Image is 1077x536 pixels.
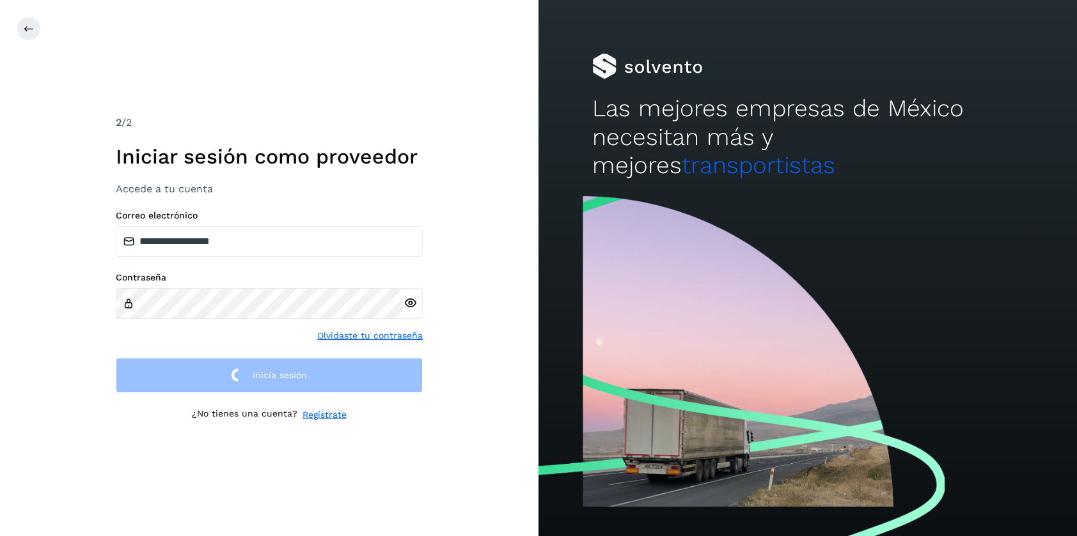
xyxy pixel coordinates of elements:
h2: Las mejores empresas de México necesitan más y mejores [592,95,1023,180]
a: Regístrate [303,408,347,422]
a: Olvidaste tu contraseña [317,329,423,342]
label: Contraseña [116,272,423,283]
span: Inicia sesión [253,371,307,379]
span: transportistas [682,151,835,179]
div: /2 [116,115,423,130]
h1: Iniciar sesión como proveedor [116,144,423,169]
span: 2 [116,116,122,128]
button: Inicia sesión [116,358,423,393]
h3: Accede a tu cuenta [116,183,423,195]
p: ¿No tienes una cuenta? [192,408,297,422]
label: Correo electrónico [116,210,423,221]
